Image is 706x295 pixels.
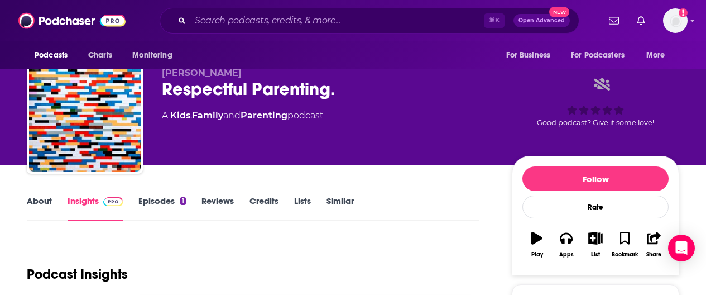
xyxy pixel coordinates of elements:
a: Charts [81,45,119,66]
span: Podcasts [35,47,68,63]
span: , [190,110,192,121]
button: Follow [522,166,669,191]
a: Family [192,110,223,121]
button: open menu [124,45,186,66]
img: Respectful Parenting. [29,60,141,172]
div: 1 [180,197,186,205]
button: open menu [564,45,641,66]
span: and [223,110,241,121]
a: Episodes1 [138,196,186,221]
input: Search podcasts, credits, & more... [190,12,484,30]
span: ⌘ K [484,13,505,28]
img: Podchaser Pro [103,197,123,206]
a: Show notifications dropdown [604,11,623,30]
span: For Podcasters [571,47,625,63]
button: open menu [498,45,564,66]
div: Open Intercom Messenger [668,235,695,261]
span: Logged in as KTMSseat4 [663,8,688,33]
div: Play [531,251,543,258]
div: Bookmark [612,251,638,258]
span: Open Advanced [518,18,565,23]
a: Parenting [241,110,287,121]
a: About [27,196,52,221]
a: Similar [326,196,354,221]
button: Share [640,225,669,265]
span: More [646,47,665,63]
div: Apps [559,251,574,258]
span: Charts [88,47,112,63]
div: List [591,251,600,258]
button: Bookmark [610,225,639,265]
a: Kids [170,110,190,121]
div: Share [646,251,661,258]
div: Good podcast? Give it some love! [512,68,679,137]
div: Rate [522,196,669,218]
div: A podcast [162,109,323,122]
a: Credits [249,196,278,221]
span: For Business [506,47,550,63]
button: open menu [638,45,679,66]
svg: Add a profile image [679,8,688,17]
button: open menu [27,45,82,66]
div: Search podcasts, credits, & more... [160,8,579,34]
span: Monitoring [132,47,172,63]
img: User Profile [663,8,688,33]
button: Show profile menu [663,8,688,33]
a: InsightsPodchaser Pro [68,196,123,221]
span: Good podcast? Give it some love! [537,118,654,127]
h1: Podcast Insights [27,266,128,283]
button: Open AdvancedNew [513,14,570,27]
button: Play [522,225,551,265]
a: Show notifications dropdown [632,11,650,30]
img: Podchaser - Follow, Share and Rate Podcasts [18,10,126,31]
span: New [549,7,569,17]
a: Reviews [201,196,234,221]
button: List [581,225,610,265]
button: Apps [551,225,580,265]
a: Lists [294,196,311,221]
span: [PERSON_NAME] [162,68,242,78]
